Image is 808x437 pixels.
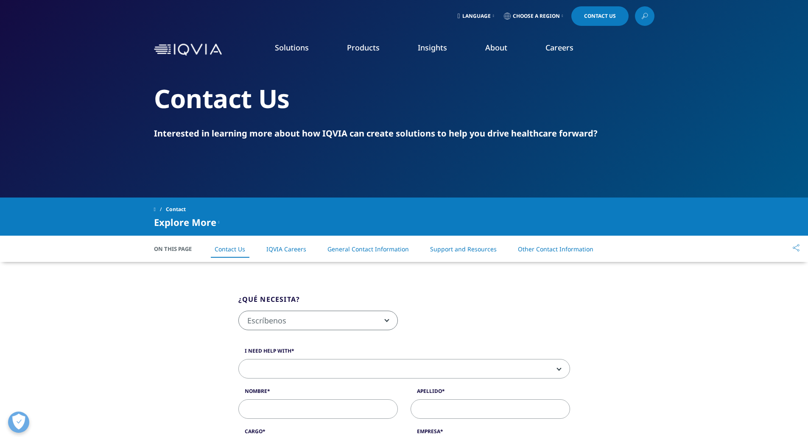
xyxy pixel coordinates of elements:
[485,42,507,53] a: About
[154,83,654,114] h2: Contact Us
[239,311,397,331] span: Escríbenos
[275,42,309,53] a: Solutions
[545,42,573,53] a: Careers
[462,13,491,19] span: Language
[8,412,29,433] button: Open Preferences
[418,42,447,53] a: Insights
[238,311,398,330] span: Escríbenos
[266,245,306,253] a: IQVIA Careers
[166,202,186,217] span: Contact
[225,30,654,70] nav: Primary
[430,245,497,253] a: Support and Resources
[215,245,245,253] a: Contact Us
[571,6,629,26] a: Contact Us
[518,245,593,253] a: Other Contact Information
[584,14,616,19] span: Contact Us
[513,13,560,19] span: Choose a Region
[411,387,570,399] label: Apellido
[154,245,201,253] span: On This Page
[347,42,380,53] a: Products
[154,128,654,139] div: Interested in learning more about how IQVIA can create solutions to help you drive healthcare for...
[327,245,409,253] a: General Contact Information
[238,294,300,311] legend: ¿Qué necesita?
[154,217,216,227] span: Explore More
[238,347,570,359] label: I need help with
[238,387,398,399] label: Nombre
